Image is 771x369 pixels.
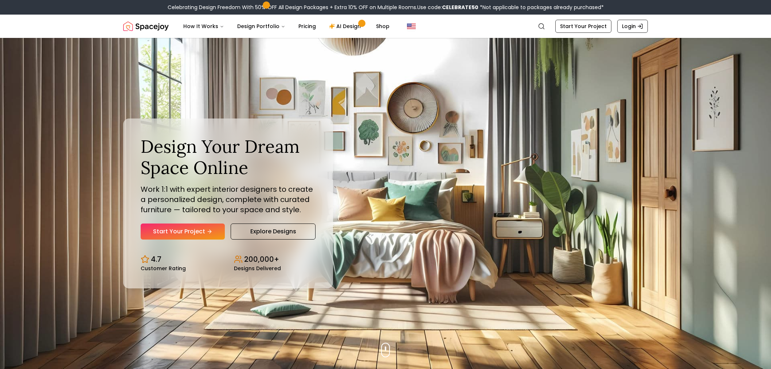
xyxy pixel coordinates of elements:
[141,136,316,178] h1: Design Your Dream Space Online
[417,4,478,11] span: Use code:
[244,254,279,264] p: 200,000+
[293,19,322,34] a: Pricing
[234,266,281,271] small: Designs Delivered
[151,254,161,264] p: 4.7
[168,4,604,11] div: Celebrating Design Freedom With 50% OFF All Design Packages + Extra 10% OFF on Multiple Rooms.
[231,224,316,240] a: Explore Designs
[123,19,169,34] img: Spacejoy Logo
[617,20,648,33] a: Login
[231,19,291,34] button: Design Portfolio
[478,4,604,11] span: *Not applicable to packages already purchased*
[141,248,316,271] div: Design stats
[141,224,225,240] a: Start Your Project
[141,184,316,215] p: Work 1:1 with expert interior designers to create a personalized design, complete with curated fu...
[141,266,186,271] small: Customer Rating
[123,19,169,34] a: Spacejoy
[370,19,395,34] a: Shop
[123,15,648,38] nav: Global
[555,20,611,33] a: Start Your Project
[177,19,230,34] button: How It Works
[323,19,369,34] a: AI Design
[407,22,416,31] img: United States
[177,19,395,34] nav: Main
[442,4,478,11] b: CELEBRATE50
